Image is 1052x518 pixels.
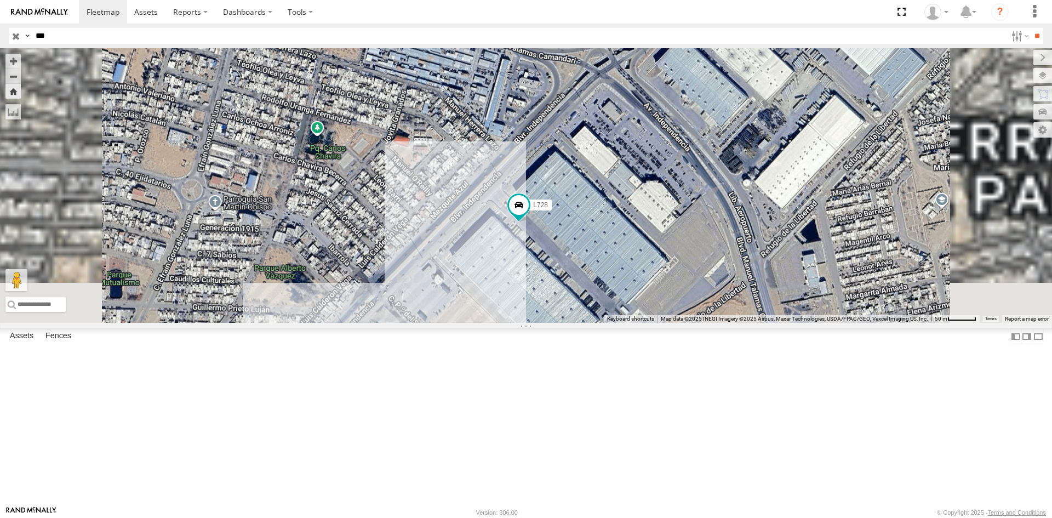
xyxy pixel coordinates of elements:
div: Version: 306.00 [476,509,518,516]
span: Map data ©2025 INEGI Imagery ©2025 Airbus, Maxar Technologies, USDA/FPAC/GEO, Vexcel Imaging US, ... [661,316,928,322]
button: Map Scale: 50 m per 49 pixels [931,315,980,323]
button: Zoom out [5,69,21,84]
button: Zoom Home [5,84,21,99]
img: rand-logo.svg [11,8,68,16]
i: ? [991,3,1009,21]
button: Drag Pegman onto the map to open Street View [5,269,27,291]
label: Map Settings [1033,122,1052,138]
div: Roberto Garcia [921,4,952,20]
div: © Copyright 2025 - [937,509,1046,516]
label: Search Filter Options [1007,28,1031,44]
label: Assets [4,329,39,344]
label: Dock Summary Table to the Left [1010,328,1021,344]
label: Fences [40,329,77,344]
label: Dock Summary Table to the Right [1021,328,1032,344]
span: 50 m [935,316,947,322]
button: Zoom in [5,54,21,69]
label: Measure [5,104,21,119]
label: Hide Summary Table [1033,328,1044,344]
button: Keyboard shortcuts [607,315,654,323]
a: Terms and Conditions [988,509,1046,516]
a: Visit our Website [6,507,56,518]
label: Search Query [23,28,32,44]
a: Terms (opens in new tab) [985,317,997,321]
span: L728 [533,201,548,209]
a: Report a map error [1005,316,1049,322]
